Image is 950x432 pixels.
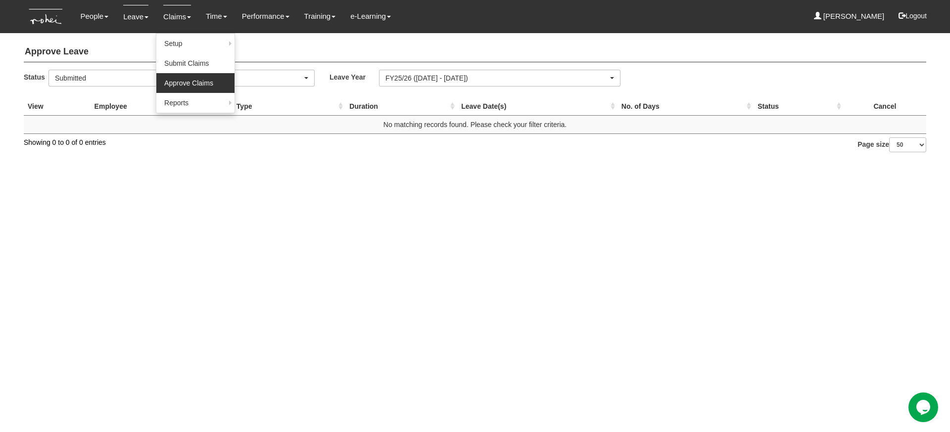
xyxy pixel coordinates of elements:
[892,4,934,28] button: Logout
[908,392,940,422] iframe: chat widget
[80,5,108,28] a: People
[242,5,289,28] a: Performance
[617,97,754,116] th: No. of Days : activate to sort column ascending
[24,115,926,133] td: No matching records found. Please check your filter criteria.
[857,137,926,152] label: Page size
[211,97,345,116] th: Leave Type : activate to sort column ascending
[156,93,235,113] a: Reports
[24,42,926,62] h4: Approve Leave
[156,53,235,73] a: Submit Claims
[350,5,391,28] a: e-Learning
[48,70,315,86] button: Submitted
[457,97,617,116] th: Leave Date(s) : activate to sort column ascending
[345,97,457,116] th: Duration : activate to sort column ascending
[330,70,379,84] label: Leave Year
[156,73,235,93] a: Approve Claims
[24,70,48,84] label: Status
[123,5,148,28] a: Leave
[163,5,191,28] a: Claims
[24,97,91,116] th: View
[814,5,885,28] a: [PERSON_NAME]
[304,5,336,28] a: Training
[844,97,926,116] th: Cancel
[91,97,211,116] th: Employee : activate to sort column ascending
[385,73,608,83] div: FY25/26 ([DATE] - [DATE])
[206,5,227,28] a: Time
[754,97,844,116] th: Status : activate to sort column ascending
[889,137,926,152] select: Page size
[156,34,235,53] a: Setup
[379,70,620,86] button: FY25/26 ([DATE] - [DATE])
[55,73,302,83] div: Submitted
